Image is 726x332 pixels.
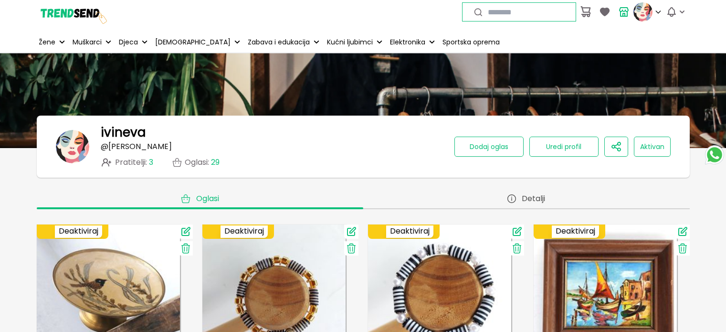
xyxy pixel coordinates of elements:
button: Kućni ljubimci [325,32,384,53]
span: Dodaj oglas [470,142,508,151]
p: Muškarci [73,37,102,47]
span: Pratitelji : [115,158,153,167]
span: 3 [149,157,153,168]
button: Muškarci [71,32,113,53]
img: profile picture [633,2,652,21]
button: Zabava i edukacija [246,32,321,53]
p: [DEMOGRAPHIC_DATA] [155,37,231,47]
p: Kućni ljubimci [327,37,373,47]
p: @ [PERSON_NAME] [101,142,172,151]
h1: ivineva [101,125,146,139]
button: Djeca [117,32,149,53]
button: Žene [37,32,67,53]
img: banner [56,130,89,163]
p: Oglasi : [185,158,220,167]
span: Oglasi [196,194,219,203]
button: Uredi profil [529,137,599,157]
p: Djeca [119,37,138,47]
p: Elektronika [390,37,425,47]
button: Dodaj oglas [454,137,524,157]
p: Žene [39,37,55,47]
a: Sportska oprema [441,32,502,53]
span: Detalji [522,194,545,203]
span: 29 [211,157,220,168]
button: [DEMOGRAPHIC_DATA] [153,32,242,53]
button: Elektronika [388,32,437,53]
button: Aktivan [634,137,671,157]
p: Zabava i edukacija [248,37,310,47]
